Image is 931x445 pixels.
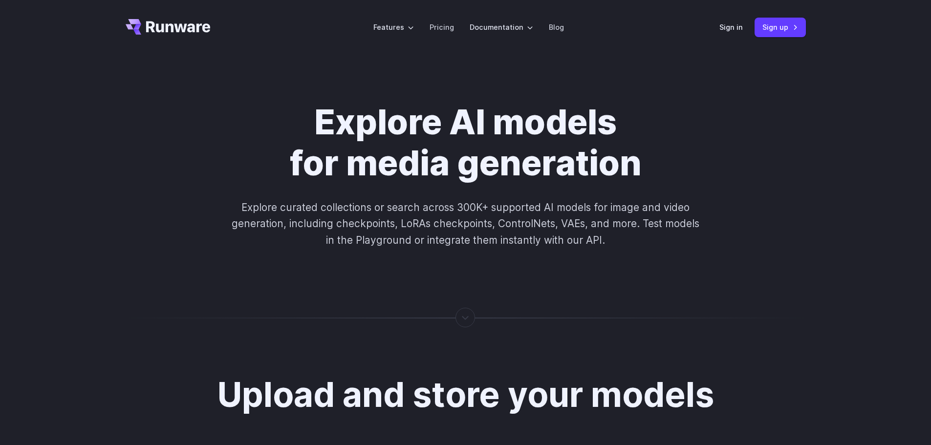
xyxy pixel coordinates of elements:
[373,21,414,33] label: Features
[126,19,211,35] a: Go to /
[194,102,738,184] h1: Explore AI models for media generation
[227,199,703,248] p: Explore curated collections or search across 300K+ supported AI models for image and video genera...
[549,21,564,33] a: Blog
[755,18,806,37] a: Sign up
[430,21,454,33] a: Pricing
[470,21,533,33] label: Documentation
[719,21,743,33] a: Sign in
[217,376,714,414] h2: Upload and store your models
